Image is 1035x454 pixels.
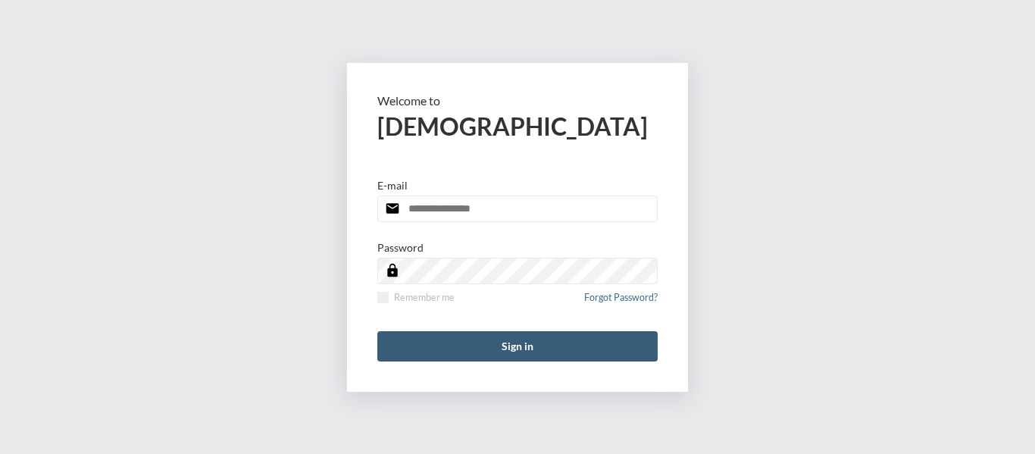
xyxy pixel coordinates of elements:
[377,241,424,254] p: Password
[584,292,658,312] a: Forgot Password?
[377,331,658,362] button: Sign in
[377,179,408,192] p: E-mail
[377,93,658,108] p: Welcome to
[377,292,455,303] label: Remember me
[377,111,658,141] h2: [DEMOGRAPHIC_DATA]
